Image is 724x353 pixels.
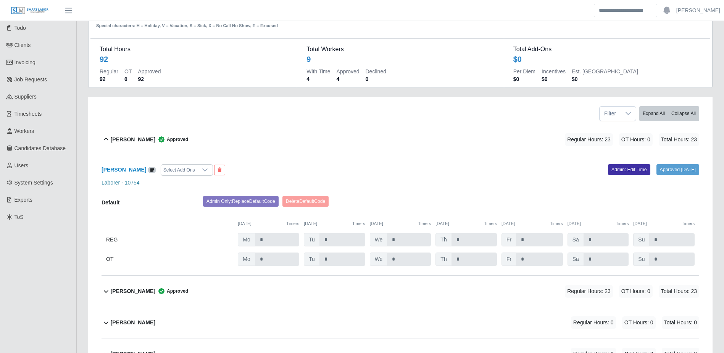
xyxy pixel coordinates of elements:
[15,94,37,100] span: Suppliers
[542,68,566,75] dt: Incentives
[572,68,638,75] dt: Est. [GEOGRAPHIC_DATA]
[155,287,188,295] span: Approved
[435,233,451,246] span: Th
[370,253,388,266] span: We
[370,220,431,227] div: [DATE]
[100,68,118,75] dt: Regular
[501,220,563,227] div: [DATE]
[366,68,386,75] dt: Declined
[568,253,584,266] span: Sa
[682,220,695,227] button: Timers
[100,75,118,83] dd: 92
[15,128,34,134] span: Workers
[100,45,288,54] dt: Total Hours
[106,253,233,266] div: OT
[366,75,386,83] dd: 0
[15,180,53,186] span: System Settings
[148,167,156,173] a: View/Edit Notes
[15,25,26,31] span: Todo
[513,68,535,75] dt: Per Diem
[668,106,699,121] button: Collapse All
[501,233,516,246] span: Fr
[501,253,516,266] span: Fr
[102,276,699,307] button: [PERSON_NAME] Approved Regular Hours: 23 OT Hours: 0 Total Hours: 23
[304,253,320,266] span: Tu
[15,162,29,168] span: Users
[619,285,653,298] span: OT Hours: 0
[542,75,566,83] dd: $0
[304,220,365,227] div: [DATE]
[571,316,616,329] span: Regular Hours: 0
[418,220,431,227] button: Timers
[306,54,311,65] div: 9
[238,253,255,266] span: Mo
[633,233,650,246] span: Su
[676,6,720,15] a: [PERSON_NAME]
[572,75,638,83] dd: $0
[15,197,32,203] span: Exports
[513,54,522,65] div: $0
[155,136,188,143] span: Approved
[600,107,621,121] span: Filter
[11,6,49,15] img: SLM Logo
[214,165,225,175] button: End Worker & Remove from the Timesheet
[102,307,699,338] button: [PERSON_NAME] Regular Hours: 0 OT Hours: 0 Total Hours: 0
[337,68,360,75] dt: Approved
[565,285,613,298] span: Regular Hours: 23
[138,68,161,75] dt: Approved
[616,220,629,227] button: Timers
[102,124,699,155] button: [PERSON_NAME] Approved Regular Hours: 23 OT Hours: 0 Total Hours: 23
[659,133,699,146] span: Total Hours: 23
[550,220,563,227] button: Timers
[370,233,388,246] span: We
[622,316,656,329] span: OT Hours: 0
[102,199,119,206] b: Default
[608,164,650,175] a: Admin: Edit Time
[639,106,668,121] button: Expand All
[286,220,299,227] button: Timers
[659,285,699,298] span: Total Hours: 23
[124,68,132,75] dt: OT
[15,59,35,65] span: Invoicing
[513,45,701,54] dt: Total Add-Ons
[435,220,497,227] div: [DATE]
[15,42,31,48] span: Clients
[513,75,535,83] dd: $0
[238,220,299,227] div: [DATE]
[15,76,47,83] span: Job Requests
[352,220,365,227] button: Timers
[306,68,330,75] dt: With Time
[306,45,494,54] dt: Total Workers
[102,167,146,173] a: [PERSON_NAME]
[304,233,320,246] span: Tu
[282,196,329,207] button: DeleteDefaultCode
[594,4,657,17] input: Search
[100,54,108,65] div: 92
[124,75,132,83] dd: 0
[633,220,695,227] div: [DATE]
[639,106,699,121] div: bulk actions
[565,133,613,146] span: Regular Hours: 23
[337,75,360,83] dd: 4
[484,220,497,227] button: Timers
[633,253,650,266] span: Su
[238,233,255,246] span: Mo
[96,16,343,29] div: Special characters: H = Holiday, V = Vacation, S = Sick, X = No Call No Show, E = Excused
[15,111,42,117] span: Timesheets
[306,75,330,83] dd: 4
[106,233,233,246] div: REG
[102,180,140,186] a: Laborer - 10754
[568,233,584,246] span: Sa
[111,136,155,144] b: [PERSON_NAME]
[138,75,161,83] dd: 92
[15,145,66,151] span: Candidates Database
[662,316,699,329] span: Total Hours: 0
[619,133,653,146] span: OT Hours: 0
[568,220,629,227] div: [DATE]
[111,287,155,295] b: [PERSON_NAME]
[161,165,197,175] div: Select Add Ons
[111,319,155,327] b: [PERSON_NAME]
[656,164,699,175] a: Approved [DATE]
[203,196,279,207] button: Admin Only:ReplaceDefaultCode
